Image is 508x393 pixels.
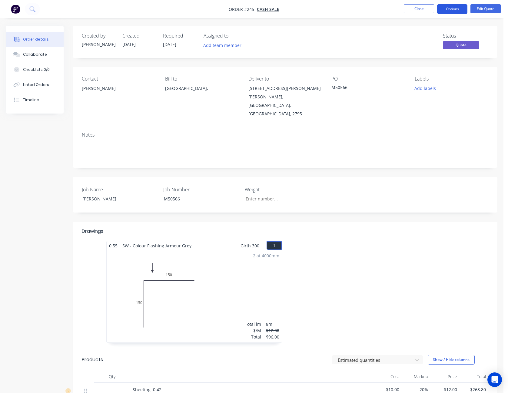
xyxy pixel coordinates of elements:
[122,41,136,47] span: [DATE]
[248,93,322,118] div: [PERSON_NAME], [GEOGRAPHIC_DATA], [GEOGRAPHIC_DATA], 2795
[411,84,439,92] button: Add labels
[375,386,399,393] span: $10.00
[82,186,158,193] label: Job Name
[443,41,479,49] span: Quote
[245,321,261,327] div: Total lm
[430,371,460,383] div: Price
[82,76,155,82] div: Contact
[257,6,279,12] a: Cash Sale
[107,241,120,250] span: 0.55
[404,4,434,13] button: Close
[165,84,239,93] div: [GEOGRAPHIC_DATA],
[165,76,239,82] div: Bill to
[402,371,431,383] div: Markup
[245,327,261,334] div: $/M
[82,228,103,235] div: Drawings
[82,356,103,363] div: Products
[404,386,428,393] span: 20%
[248,84,322,93] div: [STREET_ADDRESS][PERSON_NAME]
[78,194,153,203] div: [PERSON_NAME]
[6,62,64,77] button: Checklists 0/0
[82,33,115,39] div: Created by
[443,33,488,39] div: Status
[163,41,176,47] span: [DATE]
[460,371,489,383] div: Total
[163,186,239,193] label: Job Number
[82,41,115,48] div: [PERSON_NAME]
[94,371,130,383] div: Qty
[82,132,488,138] div: Notes
[266,321,279,327] div: 8m
[6,47,64,62] button: Collaborate
[433,386,457,393] span: $12.00
[248,84,322,118] div: [STREET_ADDRESS][PERSON_NAME][PERSON_NAME], [GEOGRAPHIC_DATA], [GEOGRAPHIC_DATA], 2795
[462,386,486,393] span: $268.80
[82,84,155,104] div: [PERSON_NAME]
[159,194,235,203] div: M50566
[122,33,156,39] div: Created
[120,241,194,250] span: SW - Colour Flashing Armour Grey
[165,84,239,104] div: [GEOGRAPHIC_DATA],
[437,4,467,14] button: Options
[163,33,196,39] div: Required
[266,327,279,334] div: $12.00
[248,76,322,82] div: Deliver to
[245,186,320,193] label: Weight
[267,241,282,250] button: 1
[23,52,47,57] div: Collaborate
[23,67,50,72] div: Checklists 0/0
[6,92,64,107] button: Timeline
[204,33,264,39] div: Assigned to
[6,77,64,92] button: Linked Orders
[373,371,402,383] div: Cost
[415,76,488,82] div: Labels
[241,241,259,250] span: Girth 300
[11,5,20,14] img: Factory
[82,84,155,93] div: [PERSON_NAME]
[470,4,501,13] button: Edit Quote
[6,32,64,47] button: Order details
[23,82,49,88] div: Linked Orders
[331,84,405,93] div: M50566
[204,41,245,49] button: Add team member
[245,334,261,340] div: Total
[266,334,279,340] div: $96.00
[200,41,245,49] button: Add team member
[241,194,320,203] input: Enter number...
[487,372,502,387] div: Open Intercom Messenger
[428,355,475,365] button: Show / Hide columns
[23,97,39,103] div: Timeline
[133,387,161,392] span: Sheeting 0.42
[229,6,257,12] span: Order #245 -
[253,253,279,259] div: 2 at 4000mm
[107,250,282,342] div: 01501502 at 4000mmTotal lm$/MTotal8m$12.00$96.00
[331,76,405,82] div: PO
[23,37,49,42] div: Order details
